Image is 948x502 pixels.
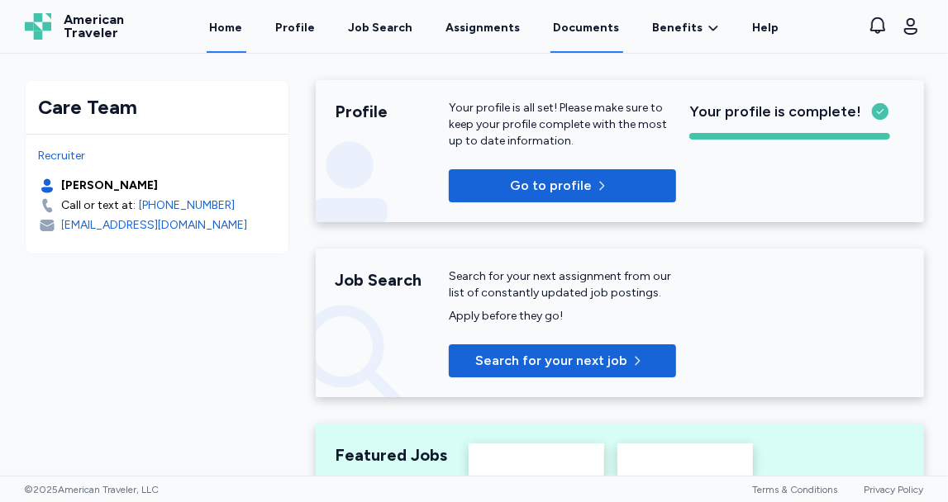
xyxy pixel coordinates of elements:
img: Logo [25,13,51,40]
span: Go to profile [510,176,592,196]
span: Benefits [653,20,703,36]
div: Care Team [39,94,275,121]
span: American Traveler [64,13,125,40]
button: Search for your next job [449,344,676,377]
a: Documents [550,2,623,53]
a: [PHONE_NUMBER] [140,197,236,214]
div: [EMAIL_ADDRESS][DOMAIN_NAME] [62,217,248,234]
span: Your profile is complete! [689,100,861,123]
div: Profile [336,100,450,123]
a: Benefits [653,20,720,36]
div: Apply before they go! [449,308,676,324]
div: [PERSON_NAME] [62,178,159,194]
div: Job Search [349,20,413,36]
button: Go to profile [449,169,676,202]
span: Search for your next job [475,351,627,371]
div: Featured Jobs [336,443,450,466]
a: Privacy Policy [865,484,924,495]
span: © 2025 American Traveler, LLC [25,483,160,496]
div: Call or text at: [62,197,136,214]
div: Job Search [336,268,450,291]
a: Terms & Conditions [753,484,838,495]
div: Your profile is all set! Please make sure to keep your profile complete with the most up to date ... [449,100,676,149]
div: Search for your next assignment from our list of constantly updated job postings. [449,268,676,301]
a: Home [207,2,246,53]
div: Recruiter [39,148,275,164]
